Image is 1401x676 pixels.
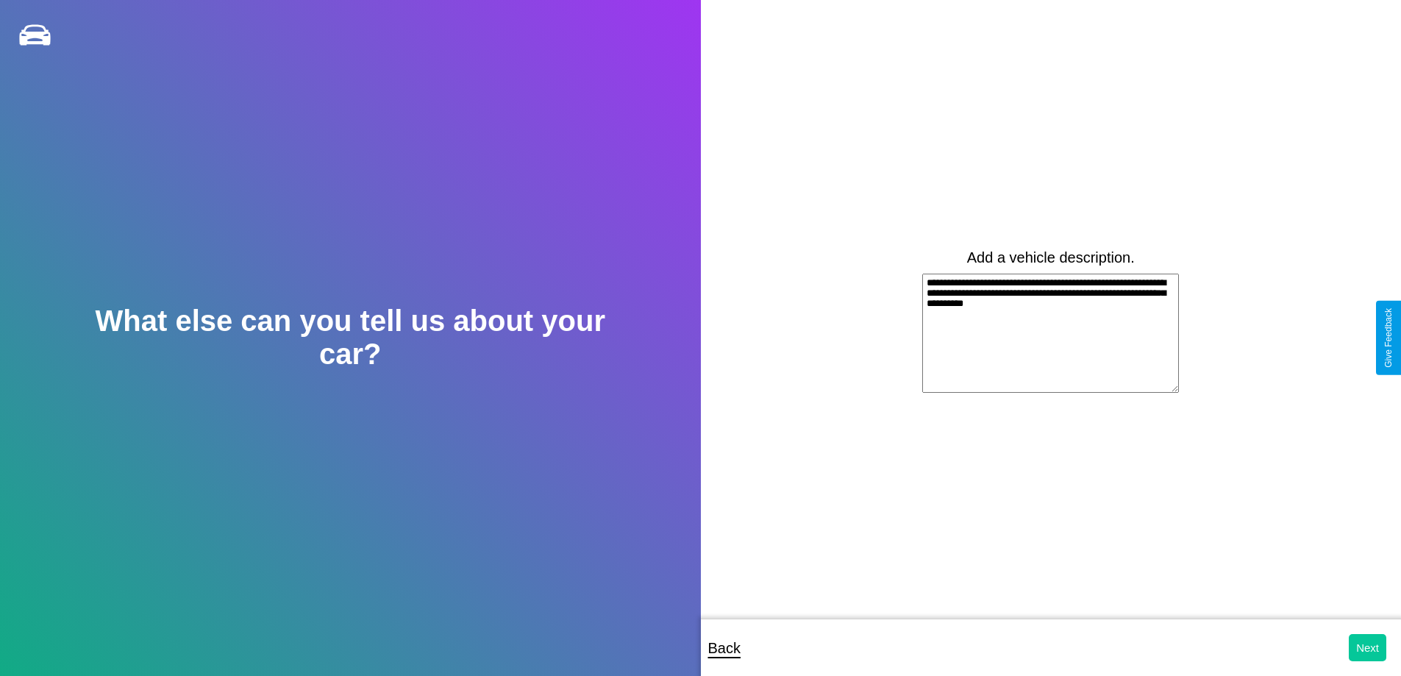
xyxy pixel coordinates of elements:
[967,249,1135,266] label: Add a vehicle description.
[708,635,741,661] p: Back
[1383,308,1394,368] div: Give Feedback
[1349,634,1386,661] button: Next
[70,305,630,371] h2: What else can you tell us about your car?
